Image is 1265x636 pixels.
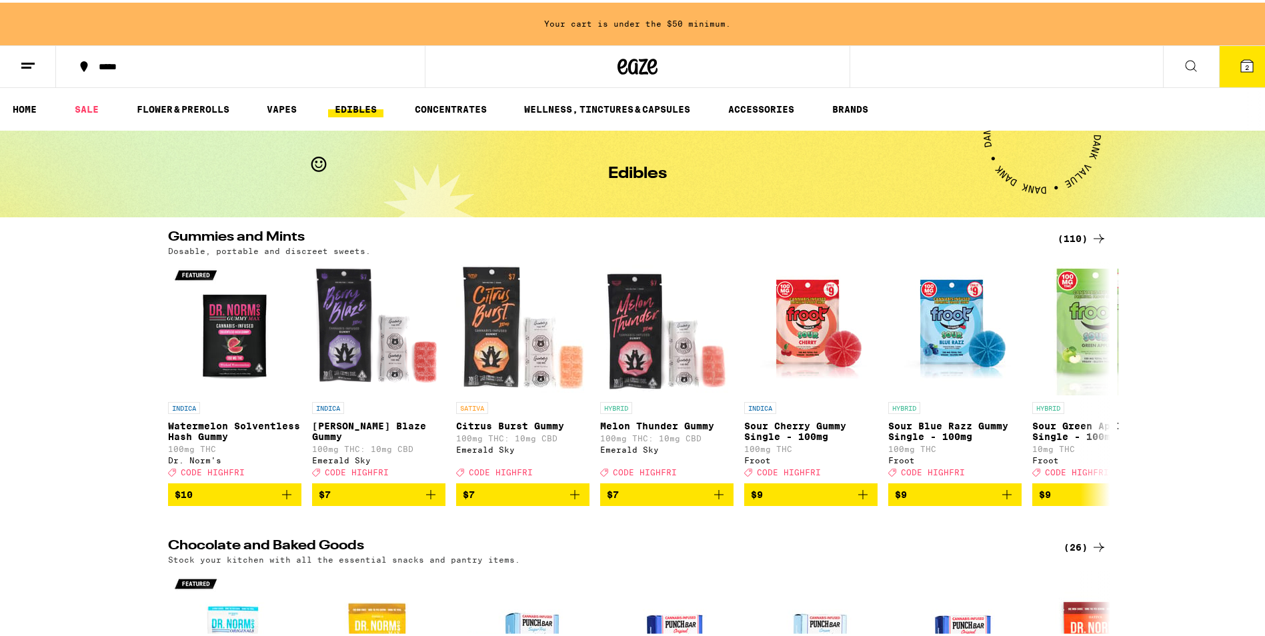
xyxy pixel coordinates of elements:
div: Froot [1032,453,1166,462]
span: $10 [175,487,193,497]
a: HOME [6,99,43,115]
a: ACCESSORIES [722,99,801,115]
span: $7 [463,487,475,497]
img: Emerald Sky - Melon Thunder Gummy [600,259,734,393]
p: 100mg THC: 10mg CBD [312,442,445,451]
img: Froot - Sour Cherry Gummy Single - 100mg [744,259,878,393]
p: Dosable, portable and discreet sweets. [168,244,371,253]
p: HYBRID [600,399,632,411]
a: Open page for Citrus Burst Gummy from Emerald Sky [456,259,589,481]
p: Citrus Burst Gummy [456,418,589,429]
h2: Gummies and Mints [168,228,1042,244]
a: VAPES [260,99,303,115]
a: SALE [68,99,105,115]
button: Add to bag [168,481,301,503]
a: Open page for Melon Thunder Gummy from Emerald Sky [600,259,734,481]
p: 100mg THC [888,442,1022,451]
div: Emerald Sky [312,453,445,462]
a: Open page for Sour Blue Razz Gummy Single - 100mg from Froot [888,259,1022,481]
span: CODE HIGHFRI [325,465,389,474]
span: $7 [607,487,619,497]
a: FLOWER & PREROLLS [130,99,236,115]
button: Add to bag [312,481,445,503]
div: Froot [744,453,878,462]
p: HYBRID [1032,399,1064,411]
a: WELLNESS, TINCTURES & CAPSULES [517,99,697,115]
span: $9 [1039,487,1051,497]
img: Dr. Norm's - Watermelon Solventless Hash Gummy [168,259,301,393]
span: CODE HIGHFRI [613,465,677,474]
p: 10mg THC [1032,442,1166,451]
p: 100mg THC: 10mg CBD [456,431,589,440]
button: Add to bag [600,481,734,503]
p: 100mg THC [744,442,878,451]
p: INDICA [312,399,344,411]
p: INDICA [744,399,776,411]
img: Emerald Sky - Berry Blaze Gummy [312,259,445,393]
p: Stock your kitchen with all the essential snacks and pantry items. [168,553,520,561]
p: Sour Cherry Gummy Single - 100mg [744,418,878,439]
button: Add to bag [1032,481,1166,503]
a: Open page for Watermelon Solventless Hash Gummy from Dr. Norm's [168,259,301,481]
span: CODE HIGHFRI [901,465,965,474]
p: Watermelon Solventless Hash Gummy [168,418,301,439]
span: CODE HIGHFRI [757,465,821,474]
span: $9 [751,487,763,497]
div: Dr. Norm's [168,453,301,462]
p: Sour Blue Razz Gummy Single - 100mg [888,418,1022,439]
p: HYBRID [888,399,920,411]
a: Open page for Sour Green Apple Gummy Single - 100mg from Froot [1032,259,1166,481]
span: CODE HIGHFRI [181,465,245,474]
a: Open page for Sour Cherry Gummy Single - 100mg from Froot [744,259,878,481]
img: Froot - Sour Green Apple Gummy Single - 100mg [1032,259,1166,393]
a: CONCENTRATES [408,99,493,115]
button: Add to bag [744,481,878,503]
button: Add to bag [456,481,589,503]
a: Open page for Berry Blaze Gummy from Emerald Sky [312,259,445,481]
span: CODE HIGHFRI [469,465,533,474]
button: Add to bag [888,481,1022,503]
a: BRANDS [826,99,875,115]
p: 100mg THC [168,442,301,451]
a: EDIBLES [328,99,383,115]
p: INDICA [168,399,200,411]
p: [PERSON_NAME] Blaze Gummy [312,418,445,439]
img: Froot - Sour Blue Razz Gummy Single - 100mg [888,259,1022,393]
span: 2 [1245,61,1249,69]
div: Emerald Sky [456,443,589,451]
span: $7 [319,487,331,497]
p: Sour Green Apple Gummy Single - 100mg [1032,418,1166,439]
div: Emerald Sky [600,443,734,451]
img: Emerald Sky - Citrus Burst Gummy [456,259,589,393]
div: Froot [888,453,1022,462]
span: $9 [895,487,907,497]
a: (26) [1064,537,1107,553]
p: Melon Thunder Gummy [600,418,734,429]
a: (110) [1058,228,1107,244]
span: Hi. Need any help? [8,9,96,20]
p: 100mg THC: 10mg CBD [600,431,734,440]
h2: Chocolate and Baked Goods [168,537,1042,553]
span: CODE HIGHFRI [1045,465,1109,474]
p: SATIVA [456,399,488,411]
h1: Edibles [608,163,667,179]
